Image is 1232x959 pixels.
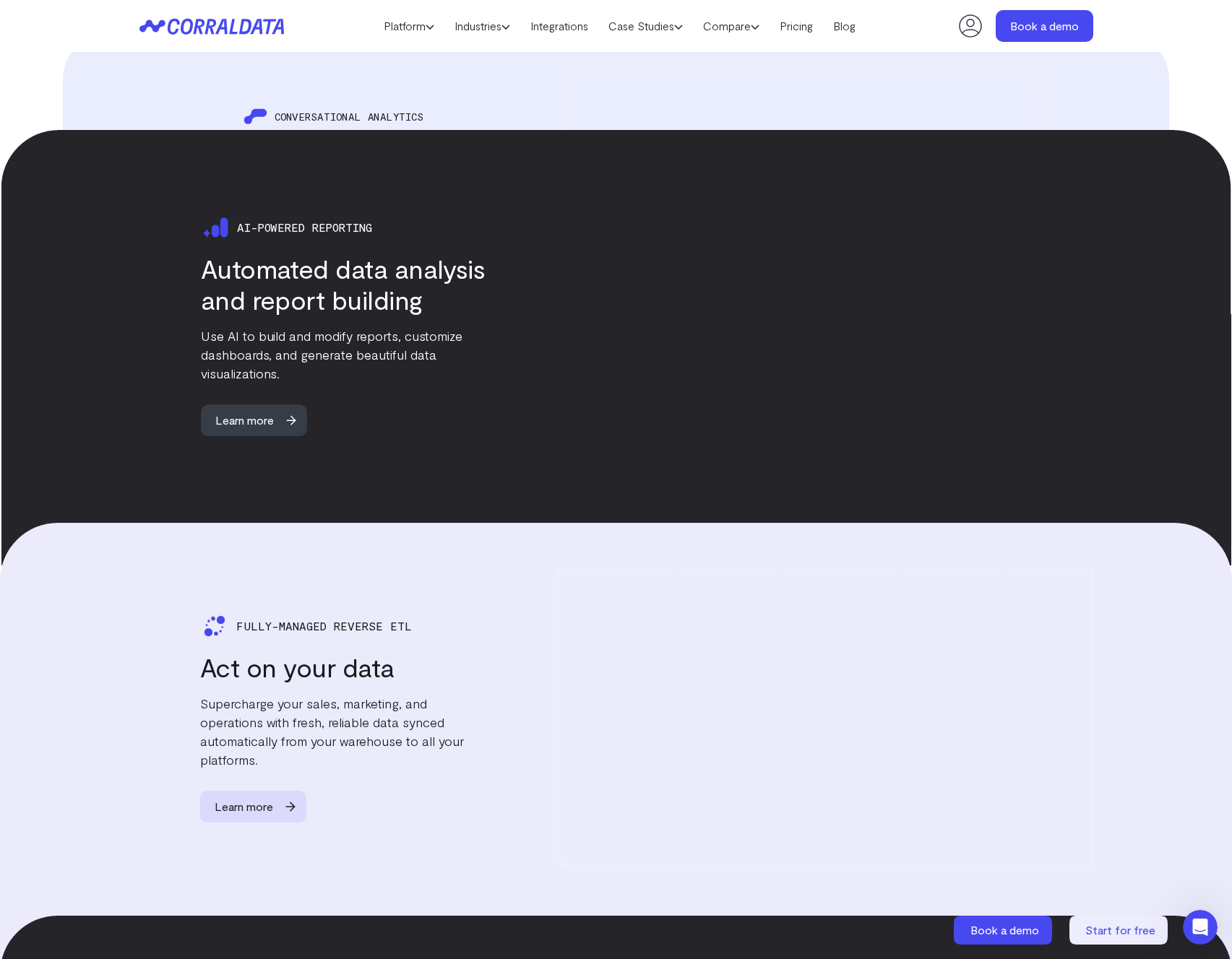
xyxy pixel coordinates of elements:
span: CONVERSATIONAL ANALYTICS [275,110,423,122]
a: Pricing [770,15,823,37]
span: Learn more [200,791,288,823]
a: Start for free [1069,916,1171,945]
span: Book a demo [970,923,1039,937]
a: Book a demo [954,916,1055,945]
a: Integrations [520,15,598,37]
a: Book a demo [996,10,1093,42]
a: Blog [823,15,866,37]
span: Learn more [201,404,288,435]
p: Use AI to build and modify reports, customize dashboards, and generate beautiful data visualizati... [201,326,486,383]
a: Platform [374,15,444,37]
p: Supercharge your sales, marketing, and operations with fresh, reliable data synced automatically ... [200,694,486,769]
a: Learn more [201,404,320,435]
iframe: Intercom live chat [1183,910,1218,945]
span: Fully-managed Reverse Etl [236,620,412,633]
a: Compare [693,15,770,37]
a: Case Studies [598,15,693,37]
h3: Act on your data [200,651,486,683]
span: Ai-powered reporting [237,220,373,233]
span: Start for free [1085,923,1155,937]
a: Industries [444,15,520,37]
h3: Automated data analysis and report building [201,252,486,316]
a: Learn more [200,791,319,823]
